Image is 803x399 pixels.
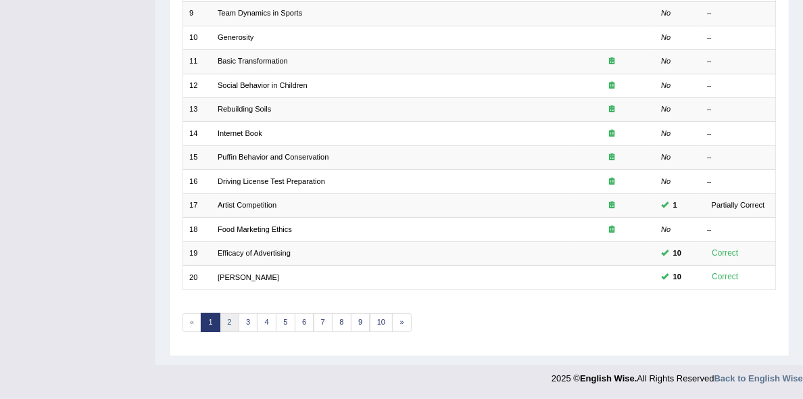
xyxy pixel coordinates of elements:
em: No [661,81,671,89]
td: 18 [182,218,212,241]
div: Correct [707,271,743,284]
div: – [707,177,769,187]
em: No [661,129,671,137]
a: Internet Book [218,129,262,137]
div: Partially Correct [707,199,769,212]
a: 9 [351,313,370,332]
a: 10 [370,313,393,332]
span: « [182,313,202,332]
div: Exam occurring question [575,80,649,91]
td: 16 [182,170,212,193]
div: – [707,152,769,163]
td: 19 [182,241,212,265]
em: No [661,105,671,113]
td: 11 [182,50,212,74]
div: – [707,128,769,139]
span: You can still take this question [668,199,681,212]
a: Generosity [218,33,253,41]
a: 6 [295,313,314,332]
span: You cannot take this question anymore [668,248,686,260]
div: – [707,225,769,235]
div: 2025 © All Rights Reserved [552,365,803,385]
div: – [707,8,769,19]
em: No [661,9,671,17]
td: 13 [182,98,212,122]
a: 2 [220,313,239,332]
td: 10 [182,26,212,49]
strong: English Wise. [580,373,637,383]
a: Efficacy of Advertising [218,249,291,257]
td: 17 [182,193,212,217]
div: Exam occurring question [575,104,649,115]
div: – [707,32,769,43]
td: 9 [182,2,212,26]
a: 5 [276,313,295,332]
a: Rebuilding Soils [218,105,271,113]
div: Exam occurring question [575,225,649,235]
a: 3 [239,313,258,332]
a: Team Dynamics in Sports [218,9,302,17]
div: – [707,56,769,67]
div: – [707,80,769,91]
span: You cannot take this question anymore [668,271,686,283]
div: Exam occurring question [575,56,649,67]
a: Basic Transformation [218,57,288,65]
div: Exam occurring question [575,200,649,211]
a: » [392,313,412,332]
a: Puffin Behavior and Conservation [218,153,328,161]
div: Exam occurring question [575,177,649,187]
a: 8 [332,313,351,332]
td: 15 [182,145,212,169]
a: 4 [257,313,276,332]
a: Driving License Test Preparation [218,177,325,185]
td: 14 [182,122,212,145]
em: No [661,177,671,185]
a: 7 [314,313,333,332]
div: Exam occurring question [575,128,649,139]
em: No [661,33,671,41]
div: Exam occurring question [575,152,649,163]
em: No [661,57,671,65]
td: 20 [182,266,212,289]
div: – [707,104,769,115]
a: Back to English Wise [714,373,803,383]
a: Artist Competition [218,201,276,209]
em: No [661,153,671,161]
em: No [661,225,671,233]
a: Social Behavior in Children [218,81,308,89]
a: [PERSON_NAME] [218,273,279,281]
div: Correct [707,247,743,260]
a: 1 [201,313,220,332]
td: 12 [182,74,212,97]
a: Food Marketing Ethics [218,225,292,233]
